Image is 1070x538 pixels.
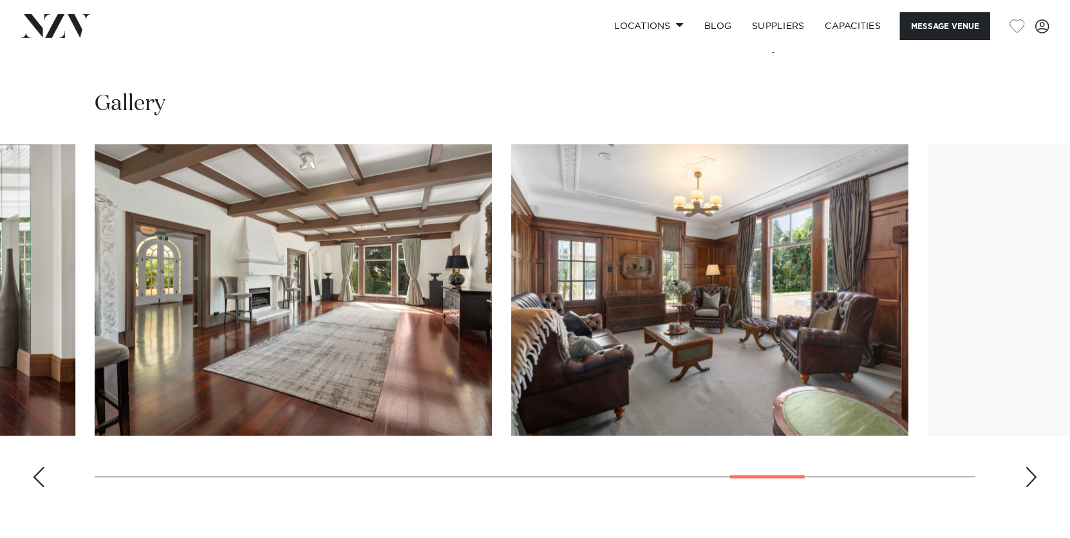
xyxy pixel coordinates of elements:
[95,90,165,119] h2: Gallery
[604,12,694,40] a: Locations
[900,12,990,40] button: Message Venue
[511,144,908,436] swiper-slide: 20 / 25
[694,12,742,40] a: BLOG
[21,14,91,37] img: nzv-logo.png
[95,144,492,436] swiper-slide: 19 / 25
[742,12,814,40] a: SUPPLIERS
[815,12,892,40] a: Capacities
